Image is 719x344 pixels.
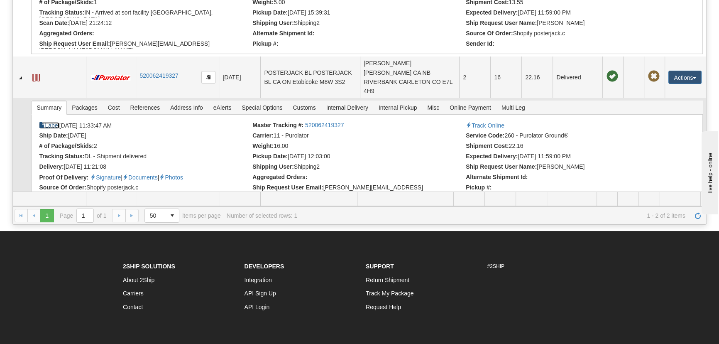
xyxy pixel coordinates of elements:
[39,40,110,47] strong: Ship Request User Email:
[466,122,504,129] a: Track Online
[366,277,409,283] a: Return Shipment
[668,71,702,84] button: Actions
[39,40,250,49] li: [PERSON_NAME][EMAIL_ADDRESS][PERSON_NAME][DOMAIN_NAME]
[165,101,208,114] span: Address Info
[252,153,288,160] strong: Pickup Date:
[252,163,294,170] strong: Shipping User:
[466,153,677,161] li: [DATE] 11:59:00 PM
[39,153,84,160] strong: Tracking Status:
[466,9,677,17] li: [DATE] 11:59:00 PM
[490,57,521,98] td: 16
[466,163,677,172] li: [PERSON_NAME]
[691,209,704,222] a: Refresh
[366,263,394,270] strong: Support
[32,70,40,84] a: Label
[39,30,94,37] strong: Aggregated Orders:
[39,132,68,139] strong: Ship Date:
[39,9,250,17] li: IN - Arrived at sort facility [GEOGRAPHIC_DATA], [GEOGRAPHIC_DATA]
[245,290,276,297] a: API Sign Up
[445,101,496,114] span: Online Payment
[39,184,86,191] strong: Source Of Order:
[288,101,320,114] span: Customs
[487,264,597,269] h6: #2SHIP
[201,71,215,84] button: Copy to clipboard
[90,75,132,81] img: 11 - Purolator
[252,143,274,149] strong: Weight:
[466,20,677,28] li: [PERSON_NAME]
[252,9,464,17] li: [DATE] 15:39:31
[67,101,102,114] span: Packages
[466,143,677,151] li: 22.16
[366,290,413,297] a: Track My Package
[39,122,250,130] li: [DATE] 11:33:47 AM
[252,132,464,140] li: 11 - Purolator
[252,122,303,128] strong: Master Tracking #:
[252,184,464,192] li: [PERSON_NAME][EMAIL_ADDRESS][PERSON_NAME][DOMAIN_NAME]
[252,174,307,180] strong: Aggregated Orders:
[39,122,59,129] a: Label
[208,101,237,114] span: eAlerts
[466,40,494,47] strong: Sender Id:
[466,153,518,160] strong: Expected Delivery:
[159,174,183,181] a: Proof of delivery images
[648,71,659,82] span: Pickup Not Assigned
[466,174,528,180] strong: Alternate Shipment Id:
[252,9,288,16] strong: Pickup Date:
[466,184,492,191] strong: Pickup #:
[39,174,88,181] strong: Proof Of Delivery:
[39,143,250,151] li: 2
[166,209,179,222] span: select
[123,277,154,283] a: About 2Ship
[39,174,250,182] li: | |
[252,30,314,37] strong: Alternate Shipment Id:
[466,132,504,139] strong: Service Code:
[303,212,685,219] span: 1 - 2 of 2 items
[144,209,221,223] span: items per page
[40,209,54,222] span: Page 1
[103,101,125,114] span: Cost
[39,163,64,170] strong: Delivery:
[123,263,175,270] strong: 2Ship Solutions
[39,132,250,140] li: [DATE]
[219,57,260,98] td: [DATE]
[39,20,250,28] li: [DATE] 21:24:12
[39,143,94,149] strong: # of Package/Skids:
[123,290,144,297] a: Carriers
[39,20,69,26] strong: Scan Date:
[39,153,250,161] li: DL - Shipment delivered
[374,101,422,114] span: Internal Pickup
[252,184,323,191] strong: Ship Request User Email:
[521,57,553,98] td: 22.16
[553,57,602,98] td: Delivered
[606,71,618,82] span: On time
[123,304,143,310] a: Contact
[227,212,297,219] div: Number of selected rows: 1
[60,209,107,223] span: Page of 1
[150,211,161,220] span: 50
[252,20,294,26] strong: Shipping User:
[260,57,360,98] td: POSTERJACK BL POSTERJACK BL CA ON Etobicoke M8W 3S2
[466,163,537,170] strong: Ship Request User Name:
[366,304,401,310] a: Request Help
[466,143,509,149] strong: Shipment Cost:
[496,101,530,114] span: Multi Leg
[252,153,464,161] li: [DATE] 12:03:00
[466,30,677,38] li: Shopify posterjack.c
[245,263,284,270] strong: Developers
[122,174,158,181] a: Proof of delivery documents
[466,9,518,16] strong: Expected Delivery:
[39,9,84,16] strong: Tracking Status:
[16,74,24,82] a: Collapse
[466,132,677,140] li: 260 - Purolator Ground®
[6,7,77,13] div: live help - online
[459,57,490,98] td: 2
[90,174,121,181] a: Proof of delivery signature
[305,122,344,128] a: 520062419327
[144,209,179,223] span: Page sizes drop down
[252,40,278,47] strong: Pickup #:
[466,30,513,37] strong: Source Of Order:
[125,101,165,114] span: References
[321,101,373,114] span: Internal Delivery
[252,143,464,151] li: 16.00
[252,20,464,28] li: Shipping2 (23707)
